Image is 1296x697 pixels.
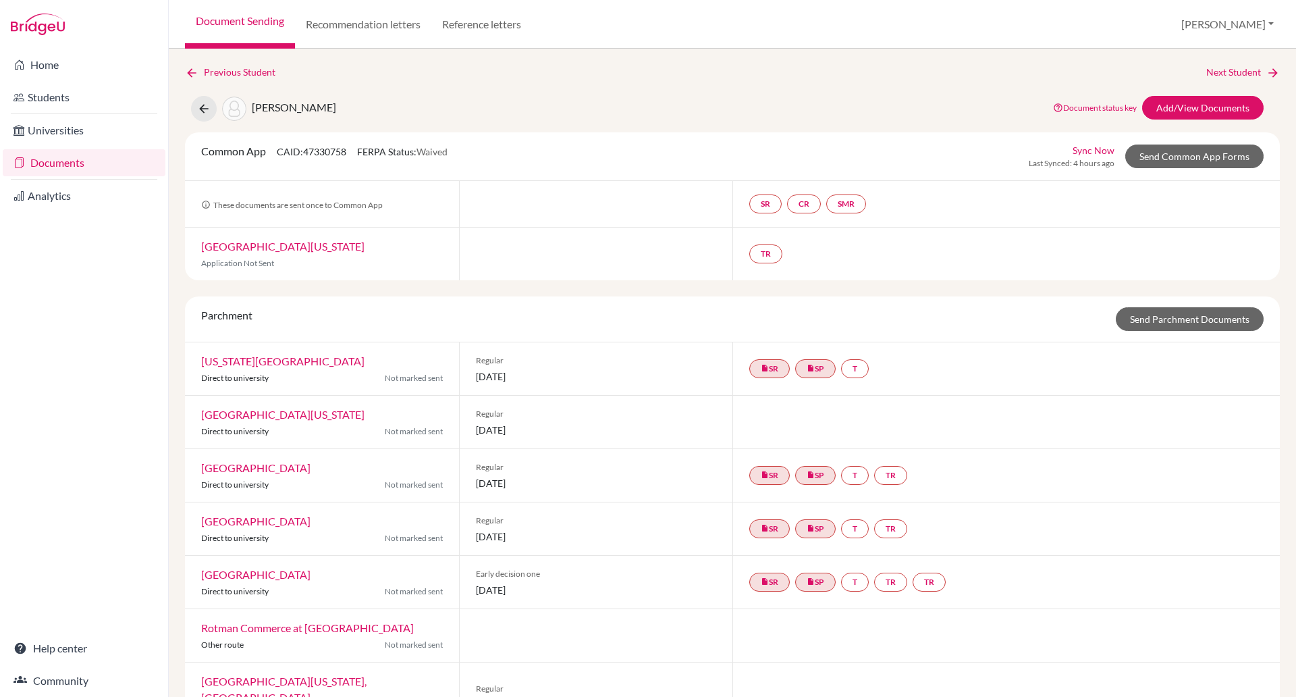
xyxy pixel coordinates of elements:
a: Send Common App Forms [1125,145,1264,168]
span: Common App [201,145,266,157]
a: Documents [3,149,165,176]
span: Other route [201,640,244,650]
a: T [841,519,869,538]
span: Not marked sent [385,532,443,544]
a: Add/View Documents [1142,96,1264,120]
i: insert_drive_file [761,471,769,479]
span: Not marked sent [385,586,443,598]
a: insert_drive_fileSP [795,466,836,485]
a: Students [3,84,165,111]
a: T [841,466,869,485]
span: Early decision one [476,568,717,580]
span: Not marked sent [385,372,443,384]
span: Application Not Sent [201,258,274,268]
span: Regular [476,461,717,473]
span: Regular [476,408,717,420]
a: TR [749,244,782,263]
a: Send Parchment Documents [1116,307,1264,331]
i: insert_drive_file [807,524,815,532]
i: insert_drive_file [807,364,815,372]
a: Home [3,51,165,78]
button: [PERSON_NAME] [1175,11,1280,37]
span: Direct to university [201,533,269,543]
span: Regular [476,355,717,367]
a: Sync Now [1073,143,1114,157]
span: [PERSON_NAME] [252,101,336,113]
a: SR [749,195,782,213]
a: [US_STATE][GEOGRAPHIC_DATA] [201,355,364,367]
span: Last Synced: 4 hours ago [1029,157,1114,170]
a: Analytics [3,182,165,209]
a: insert_drive_fileSP [795,519,836,538]
a: Previous Student [185,65,286,80]
span: CAID: 47330758 [277,146,346,157]
span: Parchment [201,309,252,321]
a: [GEOGRAPHIC_DATA] [201,568,310,581]
a: [GEOGRAPHIC_DATA] [201,461,310,474]
a: [GEOGRAPHIC_DATA][US_STATE] [201,408,364,421]
i: insert_drive_file [807,577,815,586]
span: Direct to university [201,586,269,596]
a: SMR [826,195,866,213]
a: insert_drive_fileSP [795,573,836,592]
a: insert_drive_fileSR [749,573,790,592]
span: Regular [476,683,717,695]
a: Community [3,667,165,694]
a: TR [874,519,907,538]
a: TR [874,573,907,592]
img: Bridge-U [11,14,65,35]
a: Next Student [1206,65,1280,80]
a: TR [913,573,946,592]
span: [DATE] [476,530,717,544]
a: insert_drive_fileSR [749,519,790,538]
span: Regular [476,515,717,527]
span: Not marked sent [385,479,443,491]
i: insert_drive_file [807,471,815,479]
span: Direct to university [201,426,269,436]
a: [GEOGRAPHIC_DATA][US_STATE] [201,240,364,253]
a: insert_drive_fileSR [749,466,790,485]
a: TR [874,466,907,485]
a: CR [787,195,821,213]
span: These documents are sent once to Common App [201,200,383,210]
a: [GEOGRAPHIC_DATA] [201,515,310,527]
span: [DATE] [476,476,717,490]
a: Help center [3,635,165,662]
span: Direct to university [201,373,269,383]
a: insert_drive_fileSR [749,359,790,378]
a: T [841,573,869,592]
span: [DATE] [476,583,717,597]
i: insert_drive_file [761,524,769,532]
a: Universities [3,117,165,144]
span: FERPA Status: [357,146,448,157]
span: [DATE] [476,369,717,384]
span: Not marked sent [385,639,443,651]
span: Waived [416,146,448,157]
a: insert_drive_fileSP [795,359,836,378]
span: [DATE] [476,423,717,437]
span: Direct to university [201,480,269,490]
a: T [841,359,869,378]
a: Rotman Commerce at [GEOGRAPHIC_DATA] [201,621,414,634]
a: Document status key [1053,103,1137,113]
span: Not marked sent [385,425,443,438]
i: insert_drive_file [761,364,769,372]
i: insert_drive_file [761,577,769,586]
